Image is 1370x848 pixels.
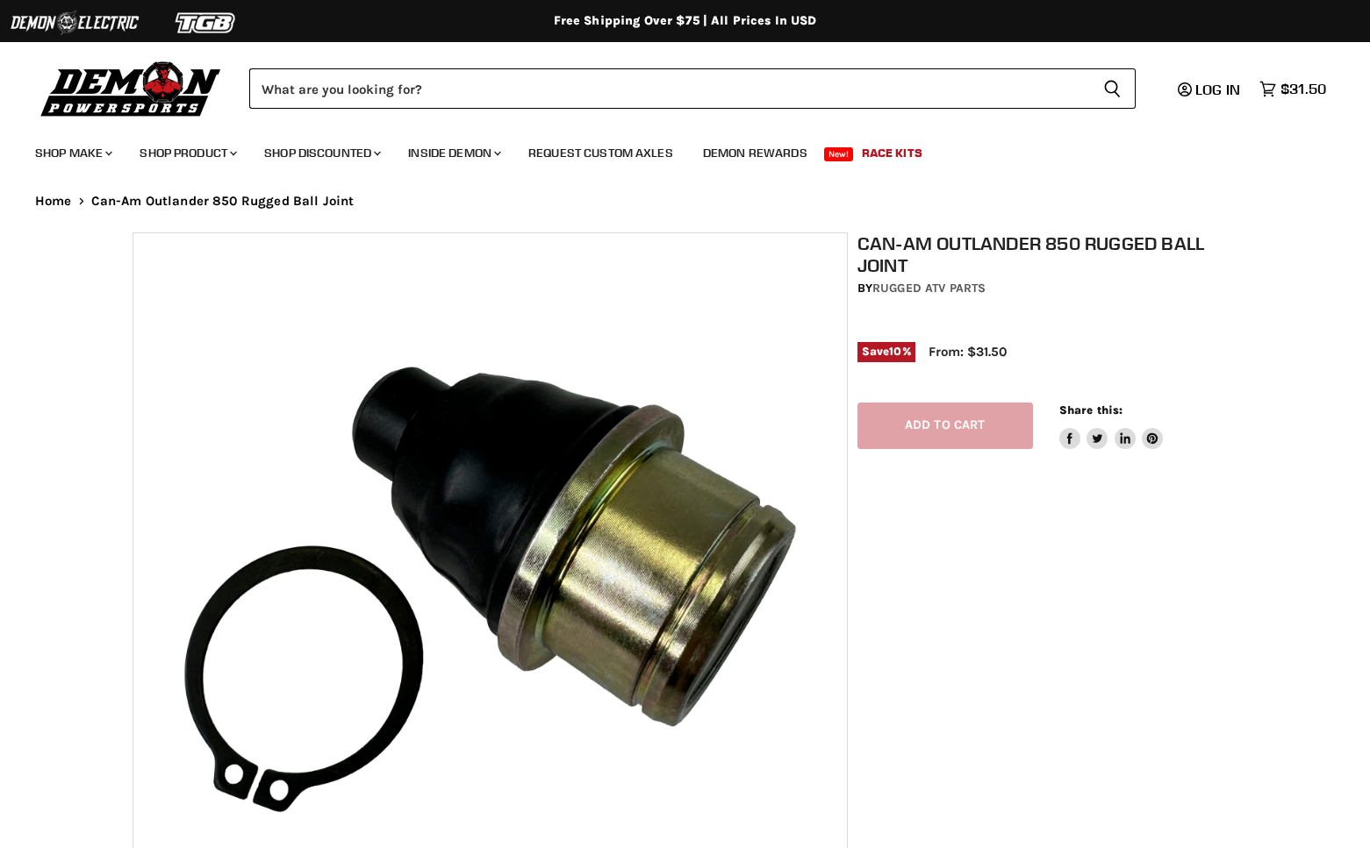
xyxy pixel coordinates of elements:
a: Log in [1170,82,1251,97]
a: Race Kits [849,135,936,171]
button: Search [1089,68,1136,109]
img: TGB Logo 2 [140,6,272,39]
span: New! [824,147,854,161]
a: Inside Demon [395,135,512,171]
aside: Share this: [1059,403,1164,449]
span: Can-Am Outlander 850 Rugged Ball Joint [91,194,355,209]
a: Shop Make [22,135,123,171]
a: Shop Discounted [251,135,391,171]
ul: Main menu [22,128,1322,171]
a: $31.50 [1251,76,1335,102]
span: Save % [857,342,915,361]
span: 10 [889,345,901,358]
img: Demon Powersports [35,57,227,119]
form: Product [249,68,1136,109]
a: Rugged ATV Parts [872,281,986,296]
span: Log in [1195,81,1240,98]
a: Home [35,194,72,209]
h1: Can-Am Outlander 850 Rugged Ball Joint [857,232,1247,276]
span: From: $31.50 [929,344,1007,360]
img: Demon Electric Logo 2 [9,6,140,39]
span: Share this: [1059,403,1123,417]
a: Request Custom Axles [515,135,686,171]
a: Demon Rewards [690,135,821,171]
a: Shop Product [126,135,247,171]
span: $31.50 [1280,81,1326,97]
input: Search [249,68,1089,109]
div: by [857,279,1247,298]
